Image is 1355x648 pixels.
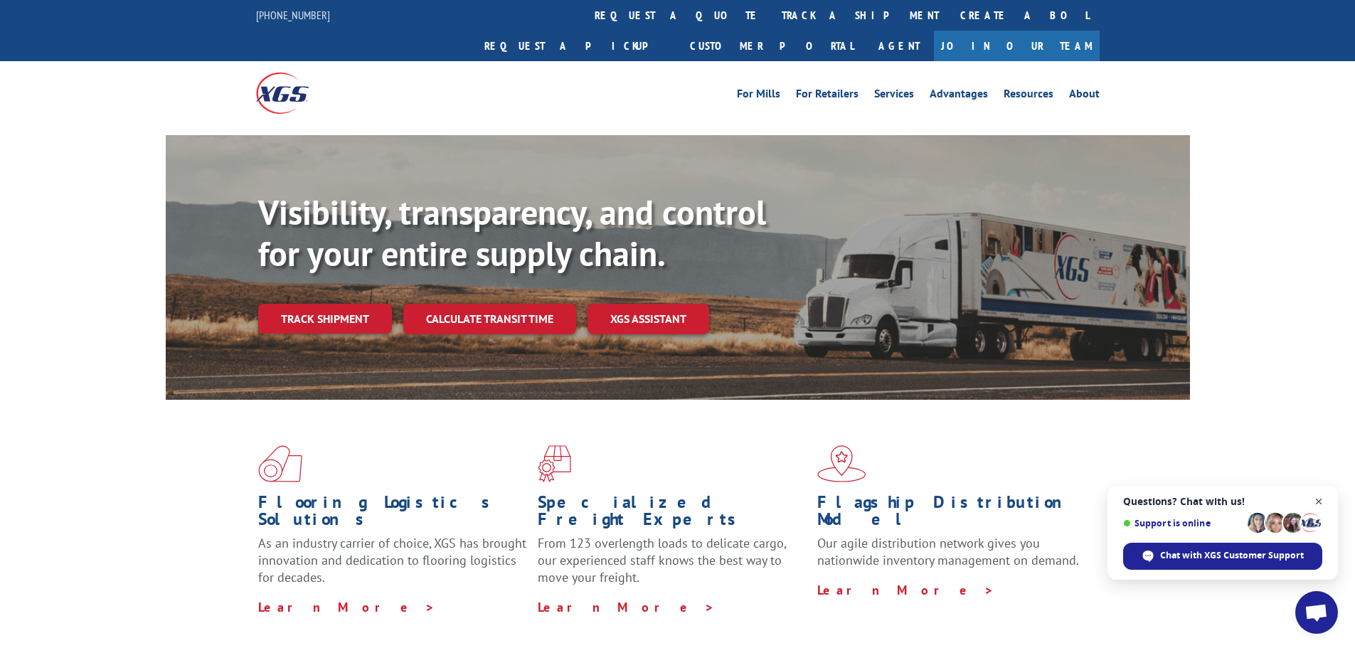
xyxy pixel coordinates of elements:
[1123,543,1322,570] span: Chat with XGS Customer Support
[538,599,715,615] a: Learn More >
[679,31,864,61] a: Customer Portal
[817,535,1079,568] span: Our agile distribution network gives you nationwide inventory management on demand.
[256,8,330,22] a: [PHONE_NUMBER]
[817,494,1086,535] h1: Flagship Distribution Model
[737,88,780,104] a: For Mills
[258,304,392,334] a: Track shipment
[817,445,866,482] img: xgs-icon-flagship-distribution-model-red
[538,445,571,482] img: xgs-icon-focused-on-flooring-red
[258,599,435,615] a: Learn More >
[874,88,914,104] a: Services
[864,31,934,61] a: Agent
[1004,88,1053,104] a: Resources
[817,582,994,598] a: Learn More >
[1123,518,1243,529] span: Support is online
[930,88,988,104] a: Advantages
[258,190,766,275] b: Visibility, transparency, and control for your entire supply chain.
[934,31,1100,61] a: Join Our Team
[796,88,859,104] a: For Retailers
[538,535,807,598] p: From 123 overlength loads to delicate cargo, our experienced staff knows the best way to move you...
[1123,496,1322,507] span: Questions? Chat with us!
[258,535,526,585] span: As an industry carrier of choice, XGS has brought innovation and dedication to flooring logistics...
[1295,591,1338,634] a: Open chat
[1160,549,1304,562] span: Chat with XGS Customer Support
[403,304,576,334] a: Calculate transit time
[474,31,679,61] a: Request a pickup
[538,494,807,535] h1: Specialized Freight Experts
[258,494,527,535] h1: Flooring Logistics Solutions
[258,445,302,482] img: xgs-icon-total-supply-chain-intelligence-red
[1069,88,1100,104] a: About
[588,304,709,334] a: XGS ASSISTANT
